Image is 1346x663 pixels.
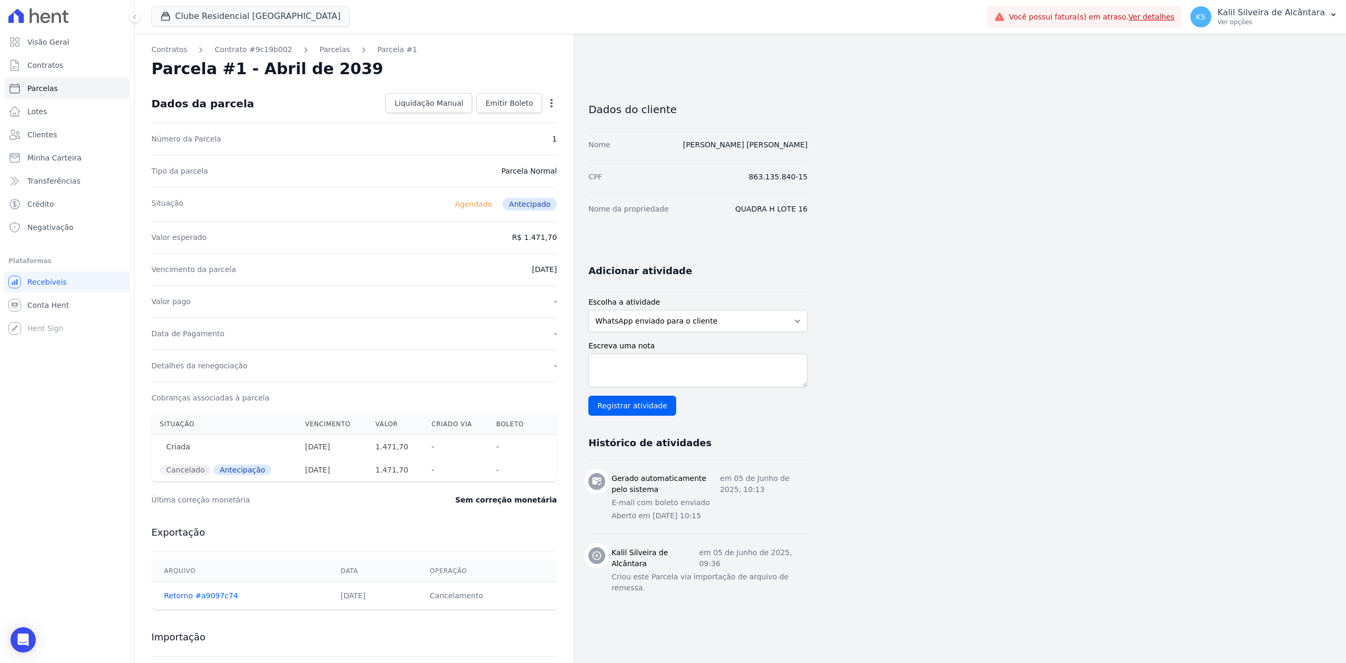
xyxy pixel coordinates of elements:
[151,97,254,110] div: Dados da parcela
[1128,13,1175,21] a: Ver detalhes
[151,495,391,505] dt: Última correção monetária
[4,272,130,293] a: Recebíveis
[1009,12,1175,23] span: Você possui fatura(s) em atraso.
[151,560,328,582] th: Arquivo
[423,414,488,435] th: Criado via
[588,172,602,182] dt: CPF
[4,124,130,145] a: Clientes
[611,473,720,495] h3: Gerado automaticamente pelo sistema
[164,591,238,600] a: Retorno #a9097c74
[1196,13,1206,21] span: KS
[27,300,69,310] span: Conta Hent
[1182,2,1346,32] button: KS Kalil Silveira de Alcântara Ver opções
[27,129,57,140] span: Clientes
[423,435,488,459] th: -
[4,101,130,122] a: Lotes
[683,140,808,149] a: [PERSON_NAME] [PERSON_NAME]
[151,44,557,55] nav: Breadcrumb
[455,495,557,505] dd: Sem correção monetária
[151,134,221,144] dt: Número da Parcela
[532,264,557,275] dd: [DATE]
[720,473,808,495] p: em 05 de Junho de 2025, 10:13
[151,44,187,55] a: Contratos
[151,414,297,435] th: Situação
[367,435,423,459] th: 1.471,70
[501,166,557,176] dd: Parcela Normal
[448,198,498,210] span: Agendado
[417,560,557,582] th: Operação
[27,176,80,186] span: Transferências
[417,582,557,610] td: Cancelamento
[27,153,81,163] span: Minha Carteira
[151,296,191,307] dt: Valor pago
[385,93,472,113] a: Liquidação Manual
[488,435,538,459] th: -
[552,134,557,144] dd: 1
[151,166,208,176] dt: Tipo da parcela
[503,198,557,210] span: Antecipado
[4,147,130,168] a: Minha Carteira
[588,396,676,416] input: Registrar atividade
[151,360,248,371] dt: Detalhes da renegociação
[699,547,808,569] p: em 05 de Junho de 2025, 09:36
[215,44,292,55] a: Contrato #9c19b002
[328,560,417,582] th: Data
[378,44,417,55] a: Parcela #1
[27,277,67,287] span: Recebíveis
[512,232,557,243] dd: R$ 1.471,70
[611,497,808,508] p: E-mail com boleto enviado
[4,217,130,238] a: Negativação
[4,55,130,76] a: Contratos
[27,37,69,47] span: Visão Geral
[297,414,367,435] th: Vencimento
[4,32,130,53] a: Visão Geral
[476,93,542,113] a: Emitir Boleto
[588,340,808,351] label: Escreva uma nota
[4,170,130,192] a: Transferências
[488,414,538,435] th: Boleto
[4,78,130,99] a: Parcelas
[27,106,47,117] span: Lotes
[588,103,808,116] h3: Dados do cliente
[588,437,711,449] h3: Histórico de atividades
[151,264,236,275] dt: Vencimento da parcela
[588,265,692,277] h3: Adicionar atividade
[749,172,808,182] dd: 863.135.840-15
[27,199,54,209] span: Crédito
[328,582,417,610] td: [DATE]
[151,526,557,539] h3: Exportação
[151,631,557,644] h3: Importação
[320,44,350,55] a: Parcelas
[611,547,699,569] h3: Kalil Silveira de Alcântara
[423,458,488,481] th: -
[213,465,271,475] span: Antecipação
[4,295,130,316] a: Conta Hent
[554,296,557,307] dd: -
[1218,7,1325,18] p: Kalil Silveira de Alcântara
[554,360,557,371] dd: -
[611,510,808,521] p: Aberto em [DATE] 10:15
[588,204,669,214] dt: Nome da propriedade
[8,255,126,267] div: Plataformas
[151,6,350,26] button: Clube Residencial [GEOGRAPHIC_DATA]
[394,98,463,108] span: Liquidação Manual
[151,198,183,210] dt: Situação
[367,414,423,435] th: Valor
[611,571,808,594] p: Criou este Parcela via importação de arquivo de remessa.
[1218,18,1325,26] p: Ver opções
[11,627,36,652] div: Open Intercom Messenger
[27,222,74,233] span: Negativação
[367,458,423,481] th: 1.471,70
[485,98,533,108] span: Emitir Boleto
[735,204,808,214] dd: QUADRA H LOTE 16
[588,139,610,150] dt: Nome
[554,328,557,339] dd: -
[151,393,269,403] dt: Cobranças associadas à parcela
[160,441,196,452] span: Criada
[588,297,808,308] label: Escolha a atividade
[151,59,383,78] h2: Parcela #1 - Abril de 2039
[27,60,63,71] span: Contratos
[4,194,130,215] a: Crédito
[151,328,225,339] dt: Data de Pagamento
[27,83,58,94] span: Parcelas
